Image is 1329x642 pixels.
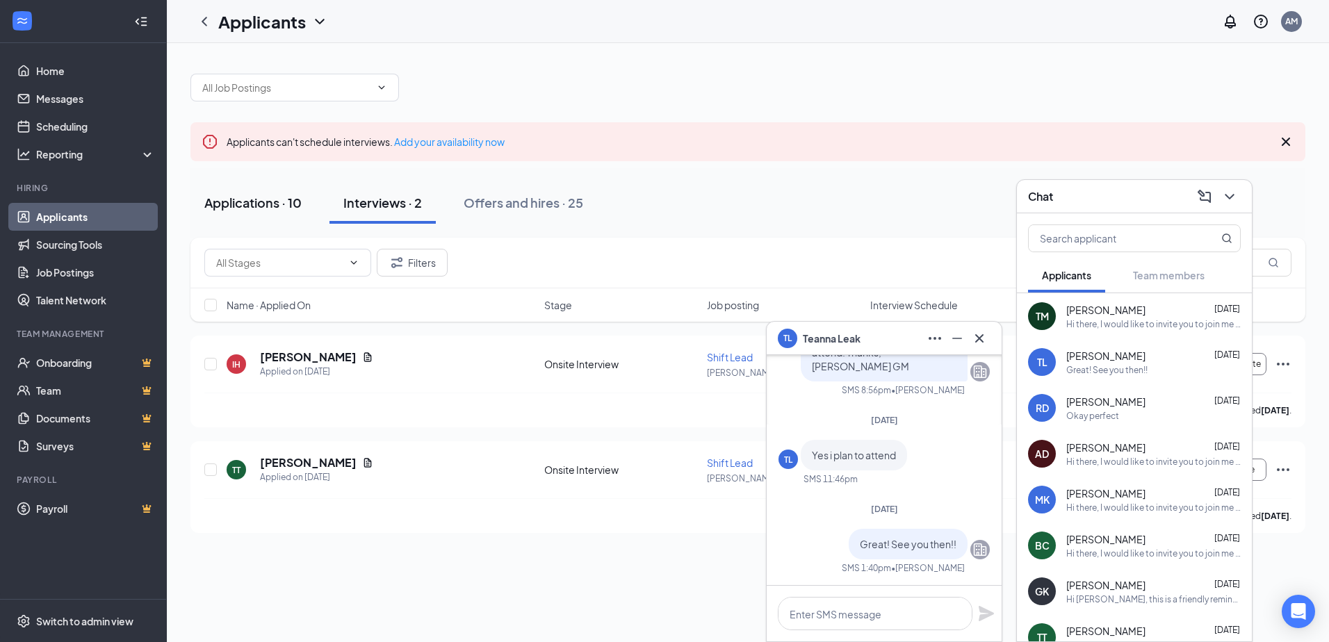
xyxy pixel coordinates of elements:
svg: Ellipses [927,330,943,347]
a: ChevronLeft [196,13,213,30]
span: [DATE] [1214,441,1240,452]
svg: ChevronDown [376,82,387,93]
div: SMS 1:40pm [842,562,891,574]
input: All Stages [216,255,343,270]
a: PayrollCrown [36,495,155,522]
svg: Filter [389,254,405,271]
p: [PERSON_NAME] of Hope M ... [707,472,861,484]
div: Reporting [36,147,156,161]
div: Offers and hires · 25 [464,194,583,211]
svg: QuestionInfo [1253,13,1269,30]
div: SMS 11:46pm [804,473,858,485]
h3: Chat [1028,189,1053,204]
p: [PERSON_NAME] of Hope M ... [707,367,861,379]
div: MK [1035,493,1050,507]
div: Applied on [DATE] [260,470,373,484]
div: Hi there, I would like to invite you to join me at [GEOGRAPHIC_DATA][PERSON_NAME] for open interv... [1066,318,1241,330]
span: [PERSON_NAME] [1066,486,1145,500]
input: Search applicant [1029,225,1193,252]
span: • [PERSON_NAME] [891,384,965,396]
div: Hi there, I would like to invite you to join me at [GEOGRAPHIC_DATA][PERSON_NAME] for open interv... [1066,548,1241,559]
button: ChevronDown [1218,186,1241,208]
b: [DATE] [1261,405,1289,415]
span: [DATE] [1214,395,1240,406]
svg: ChevronDown [348,257,359,268]
span: • [PERSON_NAME] [891,562,965,574]
svg: Analysis [17,147,31,161]
svg: ChevronDown [1221,188,1238,205]
span: Shift Lead [707,456,753,469]
div: SMS 8:56pm [842,384,891,396]
a: Talent Network [36,286,155,314]
svg: WorkstreamLogo [15,14,29,28]
span: [PERSON_NAME] [1066,578,1145,592]
span: [DATE] [871,415,898,425]
a: Job Postings [36,258,155,286]
svg: Ellipses [1275,461,1291,478]
span: [PERSON_NAME] [1066,395,1145,409]
span: [PERSON_NAME] [1066,441,1145,454]
button: Ellipses [924,327,946,349]
div: Hiring [17,182,152,194]
span: [DATE] [1214,579,1240,589]
div: TM [1036,309,1049,323]
span: Name · Applied On [227,298,311,312]
div: Payroll [17,474,152,486]
span: [DATE] [1214,533,1240,543]
span: [DATE] [1214,349,1240,360]
div: RD [1036,401,1049,415]
span: [PERSON_NAME] [1066,349,1145,363]
svg: MagnifyingGlass [1268,257,1279,268]
span: [DATE] [1214,487,1240,497]
div: Okay perfect [1066,410,1119,422]
input: All Job Postings [202,80,370,95]
span: Applicants can't schedule interviews. [227,135,505,148]
svg: Minimize [949,330,965,347]
div: Team Management [17,328,152,340]
span: Yes i plan to attend [812,449,896,461]
div: Hi [PERSON_NAME], this is a friendly reminder. To move forward with your application for Shift Le... [1066,593,1241,605]
span: Teanna Leak [803,331,861,346]
svg: Plane [978,605,995,622]
svg: MagnifyingGlass [1221,233,1232,244]
a: Messages [36,85,155,113]
button: Minimize [946,327,968,349]
span: [PERSON_NAME] [1066,624,1145,638]
div: Open Intercom Messenger [1282,595,1315,628]
span: Applicants [1042,269,1091,281]
svg: Cross [1278,133,1294,150]
a: Scheduling [36,113,155,140]
span: Team members [1133,269,1205,281]
a: SurveysCrown [36,432,155,460]
div: Applied on [DATE] [260,365,373,379]
span: [DATE] [871,504,898,514]
a: DocumentsCrown [36,404,155,432]
a: TeamCrown [36,377,155,404]
h5: [PERSON_NAME] [260,349,357,365]
span: [DATE] [1214,304,1240,314]
a: Add your availability now [394,135,505,148]
div: TL [784,454,792,466]
div: TT [232,464,240,476]
svg: Company [972,363,988,380]
svg: Notifications [1222,13,1239,30]
span: Shift Lead [707,351,753,363]
svg: Error [202,133,218,150]
h1: Applicants [218,10,306,33]
span: [DATE] [1214,625,1240,635]
span: [PERSON_NAME] [1066,303,1145,317]
div: Applications · 10 [204,194,302,211]
div: Great! See you then!! [1066,364,1148,376]
svg: Company [972,541,988,558]
span: Interview Schedule [870,298,958,312]
div: TL [1037,355,1047,369]
div: Interviews · 2 [343,194,422,211]
a: OnboardingCrown [36,349,155,377]
div: Onsite Interview [544,357,699,371]
div: AM [1285,15,1298,27]
div: IH [232,359,240,370]
div: GK [1035,584,1049,598]
span: Great! See you then!! [860,538,956,550]
button: Filter Filters [377,249,448,277]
